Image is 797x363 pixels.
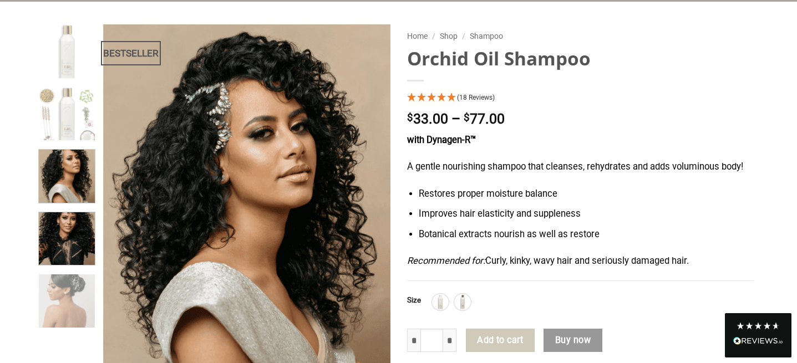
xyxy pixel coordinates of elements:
[451,111,460,127] span: –
[544,329,602,352] button: Buy now
[457,94,495,101] span: 4.94 Stars - 18 Reviews
[733,337,783,345] img: REVIEWS.io
[454,294,471,310] div: 250ml
[407,296,421,304] label: Size
[407,255,485,266] em: Recommended for:
[466,329,535,352] button: Add to cart
[407,30,754,43] nav: Breadcrumb
[407,329,420,352] input: Reduce quantity of Orchid Oil Shampoo
[419,207,753,222] li: Improves hair elasticity and suppleness
[440,32,458,40] a: Shop
[407,47,754,70] h1: Orchid Oil Shampoo
[39,88,95,144] img: REDAVID Orchid Oil Shampoo
[733,335,783,349] div: Read All Reviews
[433,295,448,309] img: 1L
[39,25,95,81] img: REDAVID Orchid Oil Shampoo
[432,294,449,310] div: 1L
[455,295,470,309] img: 250ml
[407,91,754,106] div: 4.94 Stars - 18 Reviews
[407,113,413,123] span: $
[420,329,444,352] input: Product quantity
[725,313,791,357] div: Read All Reviews
[407,111,448,127] bdi: 33.00
[462,32,465,40] span: /
[407,254,754,269] p: Curly, kinky, wavy hair and seriously damaged hair.
[470,32,503,40] a: Shampoo
[407,135,476,145] strong: with Dynagen-R™
[419,227,753,242] li: Botanical extracts nourish as well as restore
[419,187,753,202] li: Restores proper moisture balance
[432,32,435,40] span: /
[407,32,428,40] a: Home
[736,321,780,330] div: 4.8 Stars
[443,329,456,352] input: Increase quantity of Orchid Oil Shampoo
[407,160,754,175] p: A gentle nourishing shampoo that cleanses, rehydrates and adds voluminous body!
[464,111,505,127] bdi: 77.00
[464,113,470,123] span: $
